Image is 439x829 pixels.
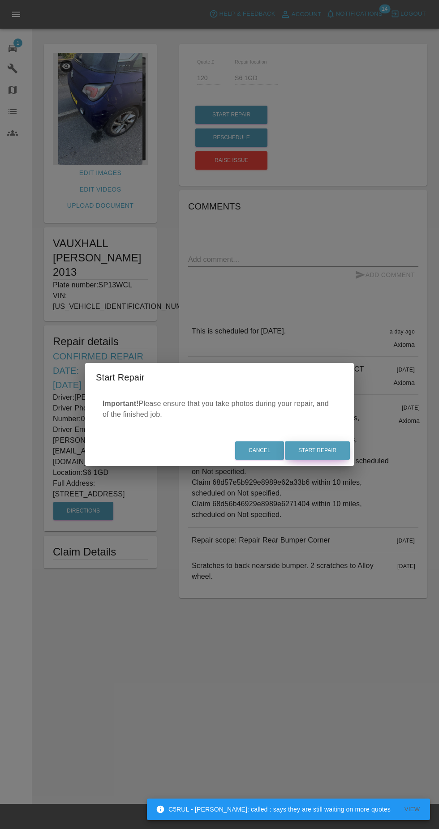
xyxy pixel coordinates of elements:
[235,441,284,460] button: Cancel
[103,400,139,407] b: Important!
[100,396,339,422] p: Please ensure that you take photos during your repair, and of the finished job.
[156,801,391,817] div: C5RUL - [PERSON_NAME]: called : says they are still waiting on more quotes
[398,803,426,816] button: View
[85,363,354,392] h2: Start Repair
[285,441,350,460] button: Start Repair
